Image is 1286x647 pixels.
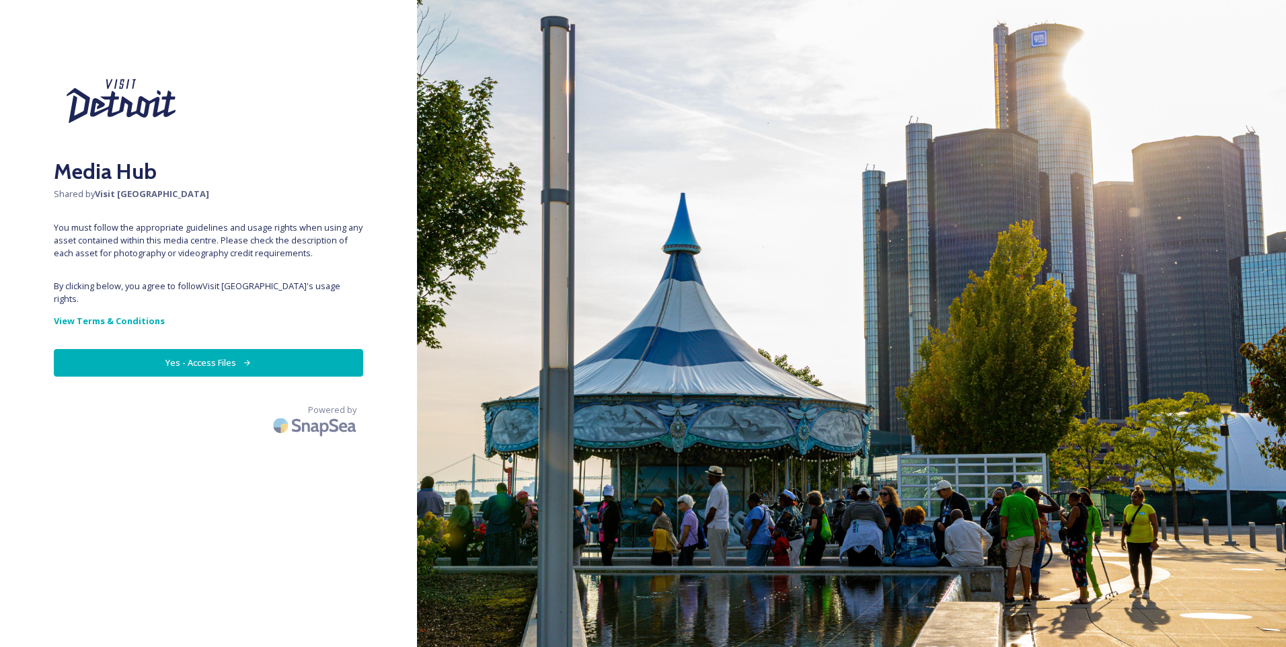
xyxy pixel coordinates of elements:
[54,221,363,260] span: You must follow the appropriate guidelines and usage rights when using any asset contained within...
[54,315,165,327] strong: View Terms & Conditions
[54,313,363,329] a: View Terms & Conditions
[54,280,363,305] span: By clicking below, you agree to follow Visit [GEOGRAPHIC_DATA] 's usage rights.
[95,188,209,200] strong: Visit [GEOGRAPHIC_DATA]
[54,349,363,377] button: Yes - Access Files
[54,54,188,149] img: Visit%20Detroit%20New%202024.svg
[54,188,363,200] span: Shared by
[54,155,363,188] h2: Media Hub
[308,404,356,416] span: Powered by
[269,410,363,441] img: SnapSea Logo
